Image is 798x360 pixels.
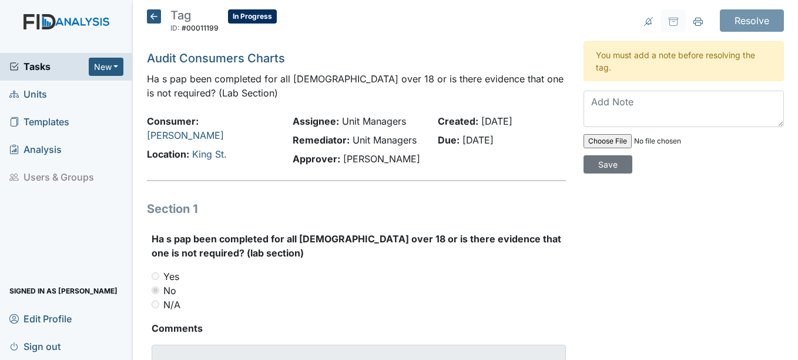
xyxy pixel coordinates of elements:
span: Unit Managers [353,134,417,146]
strong: Assignee: [293,115,339,127]
input: Resolve [720,9,784,32]
span: Tag [170,8,191,22]
span: #00011199 [182,24,219,32]
span: Analysis [9,141,62,159]
span: Unit Managers [342,115,406,127]
strong: Consumer: [147,115,199,127]
strong: Due: [438,134,460,146]
div: You must add a note before resolving the tag. [584,41,784,81]
span: [DATE] [481,115,512,127]
input: Save [584,155,632,174]
strong: Approver: [293,153,340,165]
label: Yes [163,269,179,284]
span: Templates [9,113,69,131]
label: N/A [163,298,180,312]
span: Edit Profile [9,309,72,328]
span: Units [9,85,47,104]
span: [DATE] [462,134,494,146]
span: Sign out [9,337,61,355]
strong: Location: [147,148,189,160]
label: Ha s pap been completed for all [DEMOGRAPHIC_DATA] over 18 or is there evidence that one is not r... [152,232,565,260]
label: No [163,284,176,298]
p: Ha s pap been completed for all [DEMOGRAPHIC_DATA] over 18 or is there evidence that one is not r... [147,72,565,100]
button: New [89,58,124,76]
strong: Created: [438,115,478,127]
a: Tasks [9,59,89,74]
a: Audit Consumers Charts [147,51,285,65]
span: [PERSON_NAME] [343,153,420,165]
strong: Remediator: [293,134,350,146]
span: In Progress [228,9,277,24]
span: ID: [170,24,180,32]
a: King St. [192,148,227,160]
span: Signed in as [PERSON_NAME] [9,282,118,300]
input: Yes [152,272,159,280]
h1: Section 1 [147,200,565,218]
input: N/A [152,301,159,308]
input: No [152,286,159,294]
strong: Comments [152,321,565,335]
a: [PERSON_NAME] [147,129,224,141]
